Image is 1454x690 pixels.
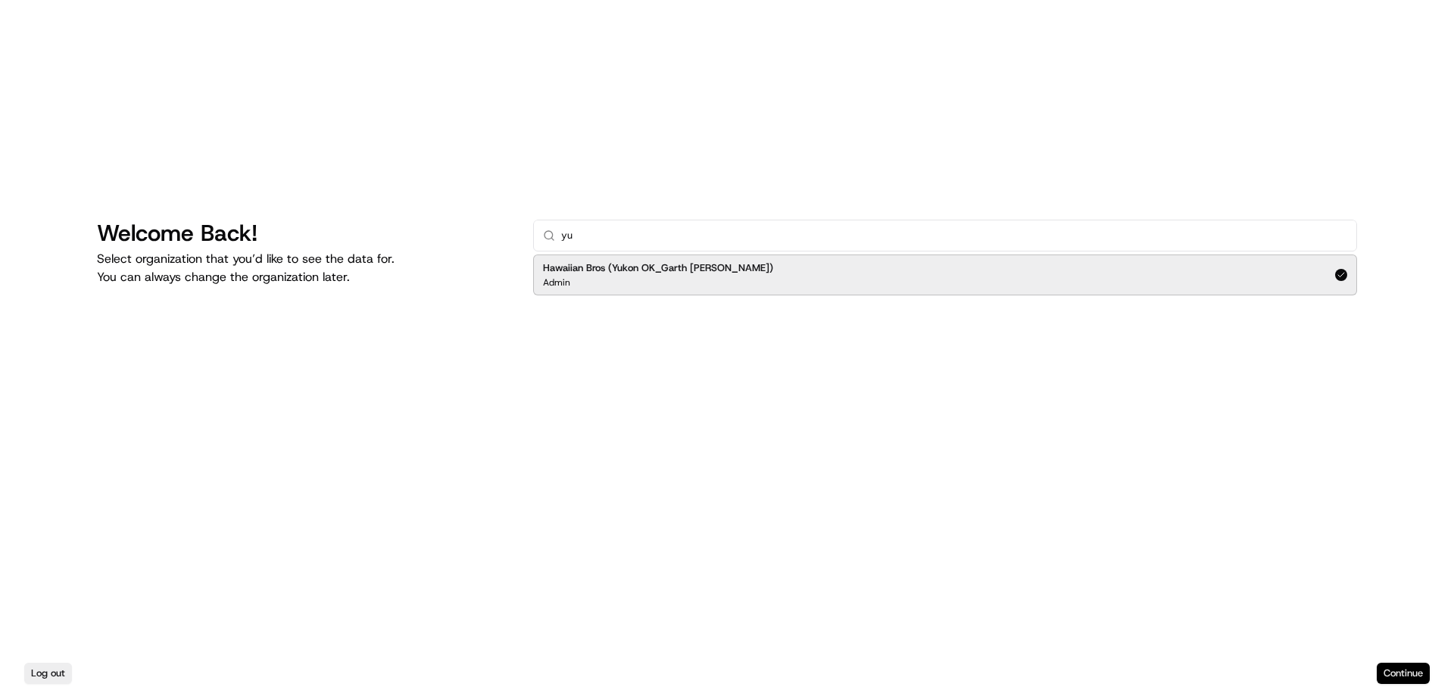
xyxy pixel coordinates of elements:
h1: Welcome Back! [97,220,509,247]
p: Admin [543,276,570,289]
div: Suggestions [533,251,1357,298]
button: Continue [1377,663,1430,684]
button: Log out [24,663,72,684]
input: Type to search... [561,220,1347,251]
h2: Hawaiian Bros (Yukon OK_Garth [PERSON_NAME]) [543,261,773,275]
p: Select organization that you’d like to see the data for. You can always change the organization l... [97,250,509,286]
